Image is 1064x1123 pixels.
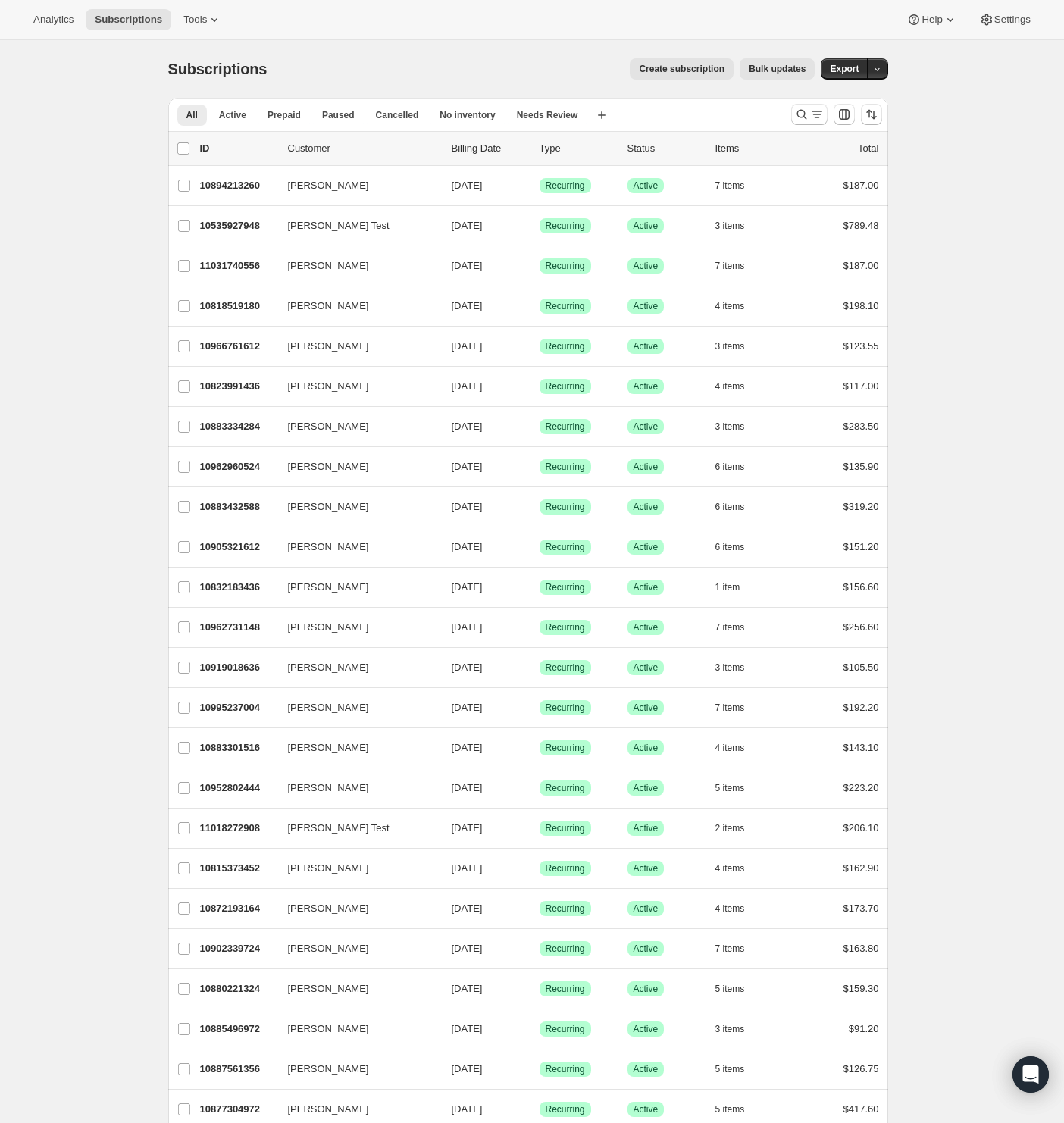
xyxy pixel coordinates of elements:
[168,61,268,77] span: Subscriptions
[200,536,879,558] div: 10905321612[PERSON_NAME][DATE]SuccessRecurringSuccessActive6 items$151.20
[634,742,659,754] span: Active
[452,300,483,311] span: [DATE]
[452,421,483,432] span: [DATE]
[546,300,585,312] span: Recurring
[200,416,879,437] div: 10883334284[PERSON_NAME][DATE]SuccessRecurringSuccessActive3 items$283.50
[715,376,762,397] button: 4 items
[546,1103,585,1115] span: Recurring
[200,1021,276,1037] p: 10885496972
[452,983,483,994] span: [DATE]
[200,339,276,354] p: 10966761612
[200,780,276,796] p: 10952802444
[452,662,483,673] span: [DATE]
[288,780,369,796] span: [PERSON_NAME]
[452,461,483,472] span: [DATE]
[200,175,879,196] div: 10894213260[PERSON_NAME][DATE]SuccessRecurringSuccessActive7 items$187.00
[546,581,585,593] span: Recurring
[200,258,276,274] p: 11031740556
[288,218,390,233] span: [PERSON_NAME] Test
[715,782,745,794] span: 5 items
[288,258,369,274] span: [PERSON_NAME]
[452,340,483,352] span: [DATE]
[546,220,585,232] span: Recurring
[843,662,879,673] span: $105.50
[279,214,430,238] button: [PERSON_NAME] Test
[546,380,585,393] span: Recurring
[452,220,483,231] span: [DATE]
[634,300,659,312] span: Active
[715,621,745,633] span: 7 items
[288,821,390,836] span: [PERSON_NAME] Test
[288,339,369,354] span: [PERSON_NAME]
[200,617,879,638] div: 10962731148[PERSON_NAME][DATE]SuccessRecurringSuccessActive7 items$256.60
[634,983,659,995] span: Active
[821,58,868,80] button: Export
[749,63,806,75] span: Bulk updates
[715,1099,762,1120] button: 5 items
[843,983,879,994] span: $159.30
[288,141,440,156] p: Customer
[452,943,483,954] span: [DATE]
[634,220,659,232] span: Active
[634,541,659,553] span: Active
[715,818,762,839] button: 2 items
[200,660,276,675] p: 10919018636
[200,861,276,876] p: 10815373452
[452,501,483,512] span: [DATE]
[452,1063,483,1075] span: [DATE]
[33,14,74,26] span: Analytics
[715,541,745,553] span: 6 items
[1012,1056,1049,1093] div: Open Intercom Messenger
[634,180,659,192] span: Active
[715,1018,762,1040] button: 3 items
[200,1059,879,1080] div: 10887561356[PERSON_NAME][DATE]SuccessRecurringSuccessActive5 items$126.75
[288,660,369,675] span: [PERSON_NAME]
[546,180,585,192] span: Recurring
[634,1063,659,1075] span: Active
[322,109,355,121] span: Paused
[288,540,369,555] span: [PERSON_NAME]
[715,141,791,156] div: Items
[715,983,745,995] span: 5 items
[540,141,615,156] div: Type
[634,501,659,513] span: Active
[452,581,483,593] span: [DATE]
[200,657,879,678] div: 10919018636[PERSON_NAME][DATE]SuccessRecurringSuccessActive3 items$105.50
[970,9,1040,30] button: Settings
[200,456,879,477] div: 10962960524[PERSON_NAME][DATE]SuccessRecurringSuccessActive6 items$135.90
[715,697,762,718] button: 7 items
[546,421,585,433] span: Recurring
[843,260,879,271] span: $187.00
[279,896,430,921] button: [PERSON_NAME]
[219,109,246,121] span: Active
[200,700,276,715] p: 10995237004
[279,374,430,399] button: [PERSON_NAME]
[288,620,369,635] span: [PERSON_NAME]
[200,459,276,474] p: 10962960524
[715,380,745,393] span: 4 items
[715,617,762,638] button: 7 items
[634,943,659,955] span: Active
[200,898,879,919] div: 10872193164[PERSON_NAME][DATE]SuccessRecurringSuccessActive4 items$173.70
[843,1063,879,1075] span: $126.75
[279,776,430,800] button: [PERSON_NAME]
[546,943,585,955] span: Recurring
[715,581,740,593] span: 1 item
[452,1023,483,1034] span: [DATE]
[279,816,430,840] button: [PERSON_NAME] Test
[200,296,879,317] div: 10818519180[PERSON_NAME][DATE]SuccessRecurringSuccessActive4 items$198.10
[452,862,483,874] span: [DATE]
[843,581,879,593] span: $156.60
[517,109,578,121] span: Needs Review
[715,300,745,312] span: 4 items
[200,620,276,635] p: 10962731148
[200,496,879,518] div: 10883432588[PERSON_NAME][DATE]SuccessRecurringSuccessActive6 items$319.20
[634,260,659,272] span: Active
[843,300,879,311] span: $198.10
[546,822,585,834] span: Recurring
[843,220,879,231] span: $789.48
[627,141,703,156] p: Status
[634,380,659,393] span: Active
[200,255,879,277] div: 11031740556[PERSON_NAME][DATE]SuccessRecurringSuccessActive7 items$187.00
[452,902,483,914] span: [DATE]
